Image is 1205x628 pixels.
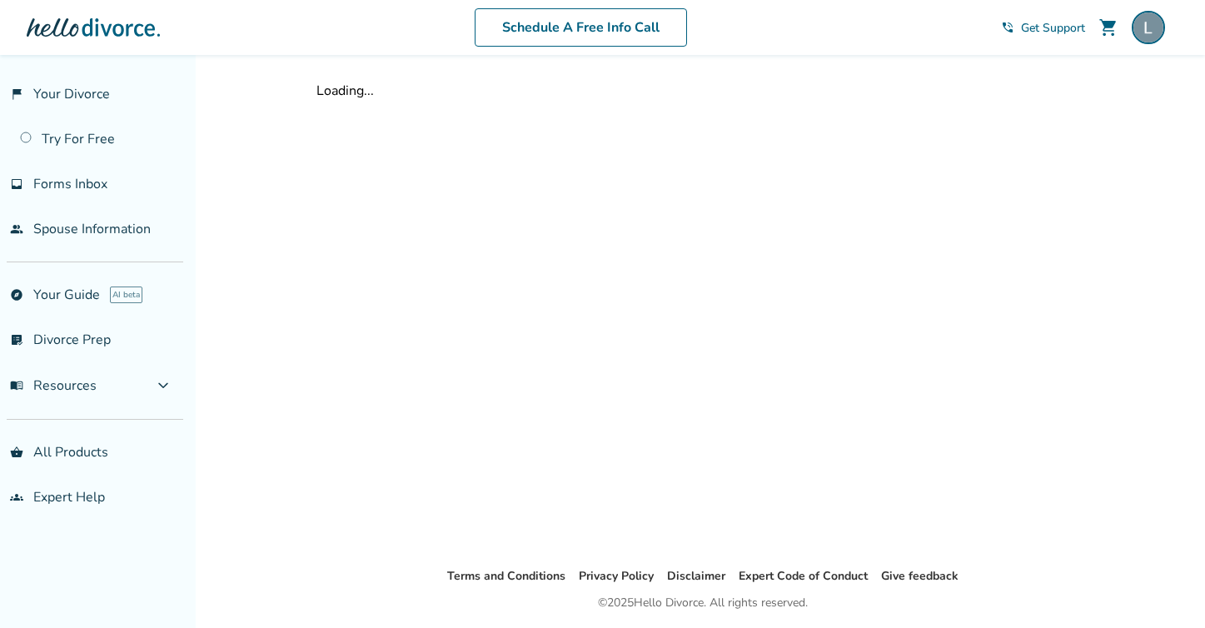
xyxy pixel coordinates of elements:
[10,177,23,191] span: inbox
[10,288,23,302] span: explore
[881,566,959,586] li: Give feedback
[1132,11,1165,44] img: Lorraine Esturas-Pierson
[110,287,142,303] span: AI beta
[10,379,23,392] span: menu_book
[33,175,107,193] span: Forms Inbox
[475,8,687,47] a: Schedule A Free Info Call
[10,491,23,504] span: groups
[10,376,97,395] span: Resources
[667,566,725,586] li: Disclaimer
[10,333,23,346] span: list_alt_check
[1001,20,1085,36] a: phone_in_talkGet Support
[739,568,868,584] a: Expert Code of Conduct
[1098,17,1118,37] span: shopping_cart
[316,82,1089,100] div: Loading...
[1001,21,1014,34] span: phone_in_talk
[153,376,173,396] span: expand_more
[10,87,23,101] span: flag_2
[447,568,565,584] a: Terms and Conditions
[579,568,654,584] a: Privacy Policy
[1021,20,1085,36] span: Get Support
[598,593,808,613] div: © 2025 Hello Divorce. All rights reserved.
[10,446,23,459] span: shopping_basket
[10,222,23,236] span: people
